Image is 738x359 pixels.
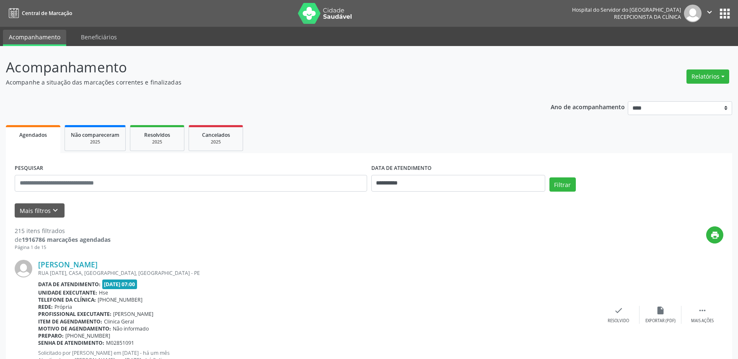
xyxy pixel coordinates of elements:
[38,339,104,346] b: Senha de atendimento:
[75,30,123,44] a: Beneficiários
[38,318,102,325] b: Item de agendamento:
[6,78,514,87] p: Acompanhe a situação das marcações correntes e finalizadas
[15,235,111,244] div: de
[51,206,60,215] i: keyboard_arrow_down
[102,280,137,289] span: [DATE] 07:00
[106,339,134,346] span: M02851091
[38,296,96,303] b: Telefone da clínica:
[22,236,111,244] strong: 1916786 marcações agendadas
[15,226,111,235] div: 215 itens filtrados
[99,289,108,296] span: Hse
[98,296,142,303] span: [PHONE_NUMBER]
[702,5,717,22] button: 
[549,177,576,192] button: Filtrar
[710,231,720,240] i: print
[19,131,47,138] span: Agendados
[705,8,714,17] i: 
[691,318,714,324] div: Mais ações
[113,310,153,318] span: [PERSON_NAME]
[38,289,97,296] b: Unidade executante:
[71,131,119,138] span: Não compareceram
[38,325,111,332] b: Motivo de agendamento:
[195,139,237,145] div: 2025
[136,139,178,145] div: 2025
[38,269,598,277] div: RUA [DATE], CASA, [GEOGRAPHIC_DATA], [GEOGRAPHIC_DATA] - PE
[614,306,623,315] i: check
[38,303,53,310] b: Rede:
[706,226,723,244] button: print
[202,131,230,138] span: Cancelados
[15,203,65,218] button: Mais filtroskeyboard_arrow_down
[54,303,72,310] span: Própria
[686,69,729,84] button: Relatórios
[15,162,43,175] label: PESQUISAR
[551,101,625,112] p: Ano de acompanhamento
[71,139,119,145] div: 2025
[3,30,66,46] a: Acompanhamento
[645,318,676,324] div: Exportar (PDF)
[38,281,101,288] b: Data de atendimento:
[38,260,98,269] a: [PERSON_NAME]
[698,306,707,315] i: 
[6,57,514,78] p: Acompanhamento
[614,13,681,21] span: Recepcionista da clínica
[572,6,681,13] div: Hospital do Servidor do [GEOGRAPHIC_DATA]
[38,310,111,318] b: Profissional executante:
[22,10,72,17] span: Central de Marcação
[104,318,134,325] span: Clinica Geral
[656,306,665,315] i: insert_drive_file
[113,325,149,332] span: Não informado
[6,6,72,20] a: Central de Marcação
[15,260,32,277] img: img
[144,131,170,138] span: Resolvidos
[717,6,732,21] button: apps
[38,332,64,339] b: Preparo:
[608,318,629,324] div: Resolvido
[65,332,110,339] span: [PHONE_NUMBER]
[371,162,432,175] label: DATA DE ATENDIMENTO
[15,244,111,251] div: Página 1 de 15
[684,5,702,22] img: img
